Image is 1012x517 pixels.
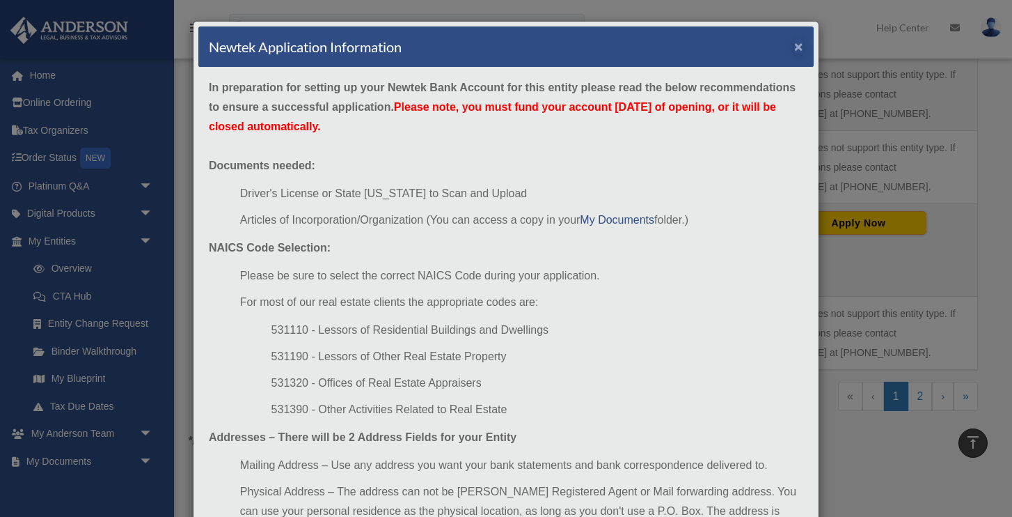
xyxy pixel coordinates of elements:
li: 531320 - Offices of Real Estate Appraisers [271,373,803,393]
strong: Addresses – There will be 2 Address Fields for your Entity [209,431,516,443]
strong: Documents needed: [209,160,315,171]
li: Please be sure to select the correct NAICS Code during your application. [240,266,803,286]
li: 531110 - Lessors of Residential Buildings and Dwellings [271,321,803,340]
a: My Documents [580,214,654,226]
h4: Newtek Application Information [209,37,402,56]
strong: In preparation for setting up your Newtek Bank Account for this entity please read the below reco... [209,82,796,132]
li: 531190 - Lessors of Other Real Estate Property [271,347,803,366]
li: 531390 - Other Activities Related to Real Estate [271,400,803,419]
strong: NAICS Code Selection: [209,242,331,254]
li: For most of our real estate clients the appropriate codes are: [240,293,803,312]
li: Driver's License or State [US_STATE] to Scan and Upload [240,184,803,203]
li: Mailing Address – Use any address you want your bank statements and bank correspondence delivered... [240,456,803,475]
li: Articles of Incorporation/Organization (You can access a copy in your folder.) [240,210,803,230]
button: × [794,39,803,54]
span: Please note, you must fund your account [DATE] of opening, or it will be closed automatically. [209,101,776,132]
